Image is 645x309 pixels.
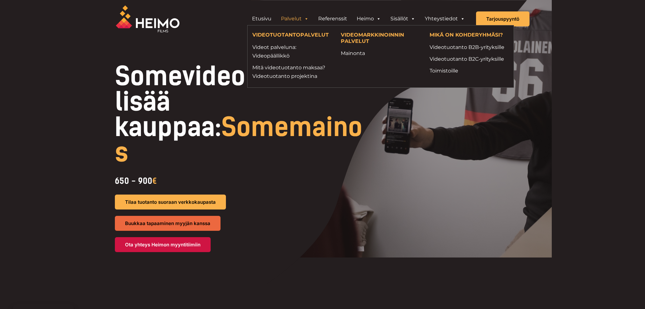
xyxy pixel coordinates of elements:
[244,12,473,25] aside: Header Widget 1
[276,12,313,25] a: Palvelut
[252,63,332,80] a: Mitä videotuotanto maksaa?Videotuotanto projektina
[430,66,509,75] a: Toimistoille
[476,11,529,26] a: Tarjouspyyntö
[252,32,332,39] h4: VIDEOTUOTANTOPALVELUT
[125,221,210,226] span: Buukkaa tapaaminen myyjän kanssa
[341,49,420,58] a: Mainonta
[252,43,332,60] a: Videot palveluna: Videopäällikkö
[116,5,179,32] img: Heimo Filmsin logo
[430,43,509,52] a: Videotuotanto B2B-yrityksille
[430,32,509,39] h4: MIKÄ ON KOHDERYHMÄSI?
[115,195,226,209] a: Tilaa tuotanto suoraan verkkokaupasta
[152,176,157,186] span: €
[420,12,470,25] a: Yhteystiedot
[125,242,200,247] span: Ota yhteys Heimon myyntitiimiin
[430,55,509,63] a: Videotuotanto B2C-yrityksille
[125,200,216,204] span: Tilaa tuotanto suoraan verkkokaupasta
[313,12,352,25] a: Referenssit
[115,216,221,231] a: Buukkaa tapaaminen myyjän kanssa
[115,237,211,252] a: Ota yhteys Heimon myyntitiimiin
[115,174,366,188] div: 650 - 900
[115,112,362,168] span: Somemainos
[341,32,420,45] h4: VIDEOMARKKINOINNIN PALVELUT
[247,12,276,25] a: Etusivu
[352,12,386,25] a: Heimo
[115,64,366,165] h1: Somevideo tuomaan lisää kauppaa:
[386,12,420,25] a: Sisällöt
